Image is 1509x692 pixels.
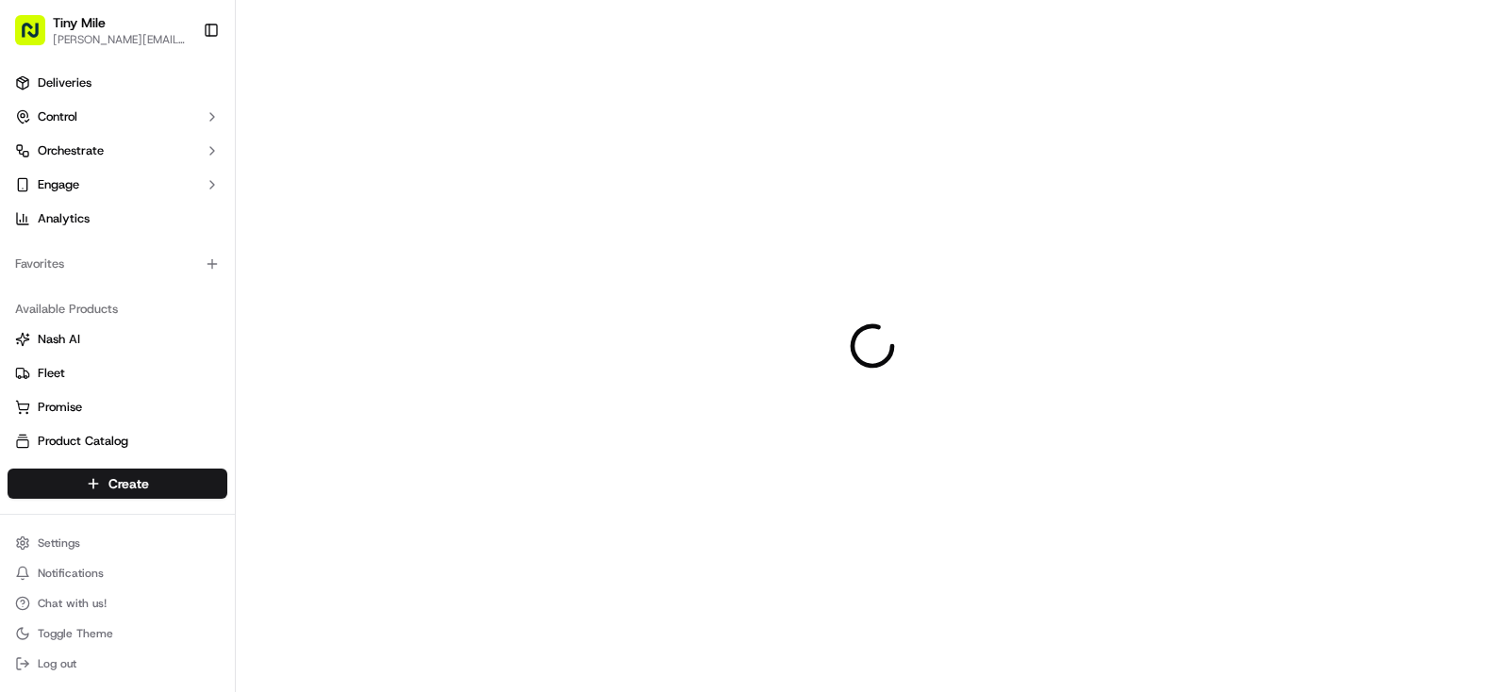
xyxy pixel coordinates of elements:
[8,530,227,556] button: Settings
[15,365,220,382] a: Fleet
[8,590,227,617] button: Chat with us!
[38,596,107,611] span: Chat with us!
[38,176,79,193] span: Engage
[38,626,113,641] span: Toggle Theme
[38,108,77,125] span: Control
[38,74,91,91] span: Deliveries
[38,433,128,450] span: Product Catalog
[8,560,227,586] button: Notifications
[8,136,227,166] button: Orchestrate
[8,8,195,53] button: Tiny Mile[PERSON_NAME][EMAIL_ADDRESS]
[8,358,227,388] button: Fleet
[15,433,220,450] a: Product Catalog
[8,204,227,234] a: Analytics
[53,32,188,47] button: [PERSON_NAME][EMAIL_ADDRESS]
[8,651,227,677] button: Log out
[15,331,220,348] a: Nash AI
[108,474,149,493] span: Create
[15,399,220,416] a: Promise
[8,620,227,647] button: Toggle Theme
[38,566,104,581] span: Notifications
[8,294,227,324] div: Available Products
[38,331,80,348] span: Nash AI
[8,249,227,279] div: Favorites
[8,102,227,132] button: Control
[8,170,227,200] button: Engage
[53,13,106,32] button: Tiny Mile
[38,535,80,551] span: Settings
[38,365,65,382] span: Fleet
[38,142,104,159] span: Orchestrate
[38,656,76,671] span: Log out
[8,68,227,98] a: Deliveries
[38,210,90,227] span: Analytics
[8,469,227,499] button: Create
[8,392,227,422] button: Promise
[38,399,82,416] span: Promise
[8,324,227,354] button: Nash AI
[8,426,227,456] button: Product Catalog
